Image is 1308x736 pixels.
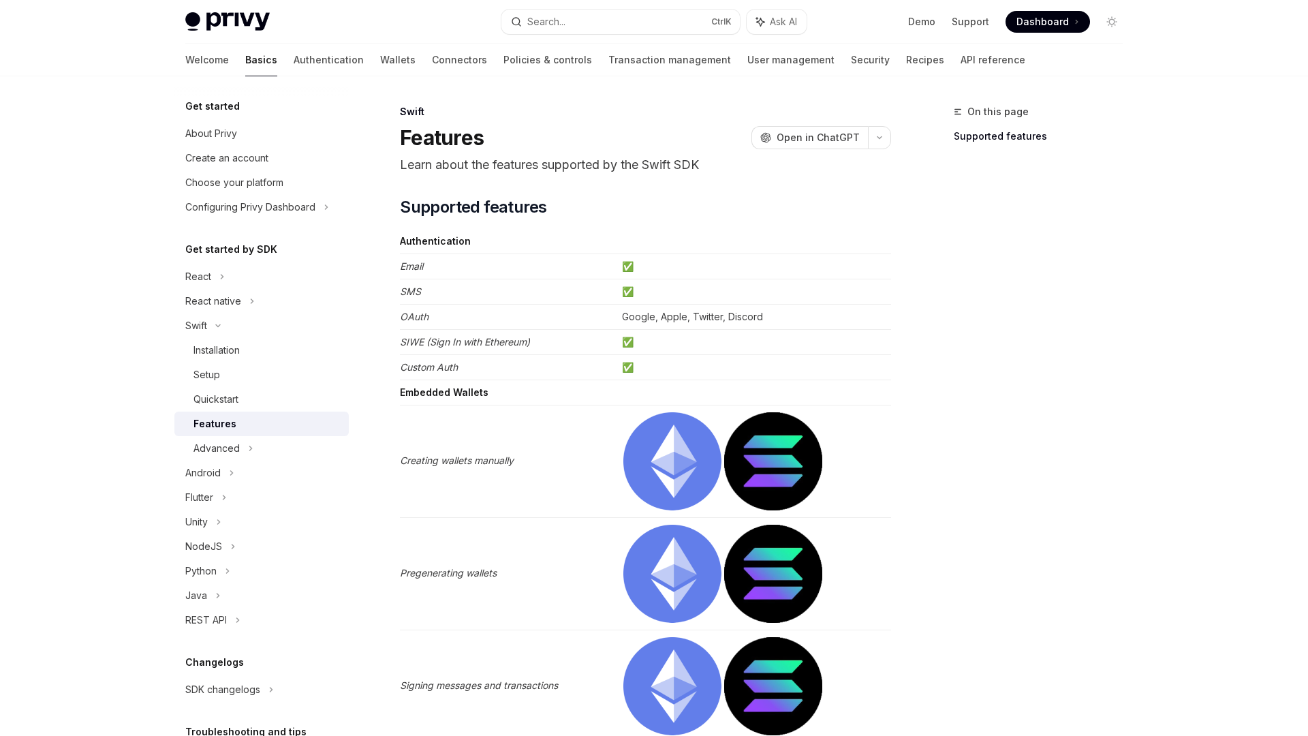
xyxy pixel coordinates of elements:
[400,311,429,322] em: OAuth
[906,44,944,76] a: Recipes
[961,44,1025,76] a: API reference
[174,387,349,412] a: Quickstart
[400,105,891,119] div: Swift
[400,336,530,348] em: SIWE (Sign In with Ethereum)
[185,681,260,698] div: SDK changelogs
[400,196,546,218] span: Supported features
[1101,11,1123,33] button: Toggle dark mode
[185,293,241,309] div: React native
[501,10,740,34] button: Search...CtrlK
[185,199,315,215] div: Configuring Privy Dashboard
[400,235,471,247] strong: Authentication
[724,525,822,623] img: solana.png
[400,567,497,579] em: Pregenerating wallets
[380,44,416,76] a: Wallets
[1006,11,1090,33] a: Dashboard
[400,386,488,398] strong: Embedded Wallets
[623,525,721,623] img: ethereum.png
[851,44,890,76] a: Security
[608,44,731,76] a: Transaction management
[952,15,989,29] a: Support
[174,363,349,387] a: Setup
[185,150,268,166] div: Create an account
[724,637,822,735] img: solana.png
[623,637,721,735] img: ethereum.png
[747,10,807,34] button: Ask AI
[185,318,207,334] div: Swift
[623,412,721,510] img: ethereum.png
[400,361,458,373] em: Custom Auth
[185,269,211,285] div: React
[617,355,891,380] td: ✅
[185,514,208,530] div: Unity
[294,44,364,76] a: Authentication
[174,170,349,195] a: Choose your platform
[617,330,891,355] td: ✅
[400,679,558,691] em: Signing messages and transactions
[193,342,240,358] div: Installation
[193,367,220,383] div: Setup
[967,104,1029,120] span: On this page
[400,260,423,272] em: Email
[770,15,797,29] span: Ask AI
[185,44,229,76] a: Welcome
[711,16,732,27] span: Ctrl K
[185,465,221,481] div: Android
[185,587,207,604] div: Java
[400,155,891,174] p: Learn about the features supported by the Swift SDK
[185,98,240,114] h5: Get started
[185,174,283,191] div: Choose your platform
[400,286,421,297] em: SMS
[174,338,349,363] a: Installation
[617,279,891,305] td: ✅
[193,416,236,432] div: Features
[174,146,349,170] a: Create an account
[174,121,349,146] a: About Privy
[954,125,1134,147] a: Supported features
[908,15,935,29] a: Demo
[185,612,227,628] div: REST API
[185,12,270,31] img: light logo
[185,538,222,555] div: NodeJS
[400,455,514,466] em: Creating wallets manually
[527,14,565,30] div: Search...
[174,412,349,436] a: Features
[193,440,240,457] div: Advanced
[185,241,277,258] h5: Get started by SDK
[185,654,244,671] h5: Changelogs
[245,44,277,76] a: Basics
[751,126,868,149] button: Open in ChatGPT
[724,412,822,510] img: solana.png
[193,391,238,408] div: Quickstart
[747,44,835,76] a: User management
[432,44,487,76] a: Connectors
[185,489,213,506] div: Flutter
[1016,15,1069,29] span: Dashboard
[400,125,484,150] h1: Features
[185,125,237,142] div: About Privy
[617,254,891,279] td: ✅
[617,305,891,330] td: Google, Apple, Twitter, Discord
[503,44,592,76] a: Policies & controls
[185,563,217,579] div: Python
[777,131,860,144] span: Open in ChatGPT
